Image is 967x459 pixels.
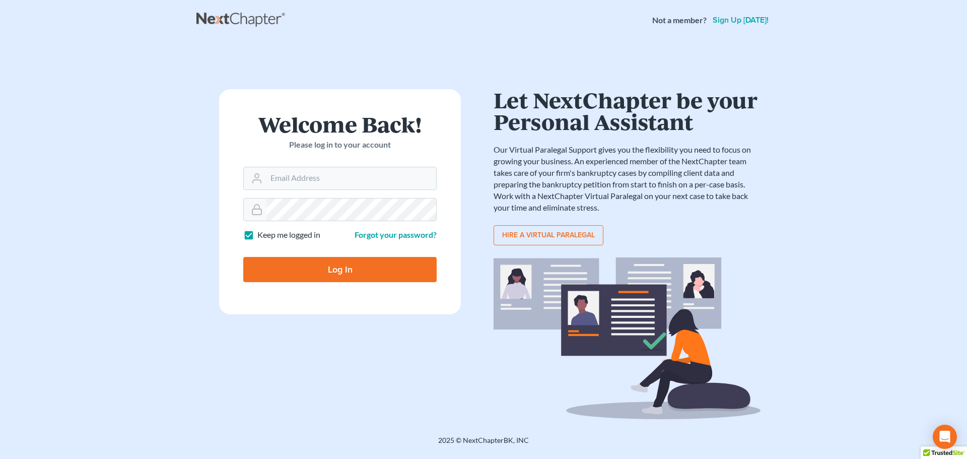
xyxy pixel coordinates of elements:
a: Forgot your password? [355,230,437,239]
div: 2025 © NextChapterBK, INC [196,435,771,453]
input: Email Address [266,167,436,189]
h1: Let NextChapter be your Personal Assistant [494,89,761,132]
input: Log In [243,257,437,282]
div: Open Intercom Messenger [933,425,957,449]
a: Hire a virtual paralegal [494,225,603,245]
p: Please log in to your account [243,139,437,151]
label: Keep me logged in [257,229,320,241]
a: Sign up [DATE]! [711,16,771,24]
img: virtual_paralegal_bg-b12c8cf30858a2b2c02ea913d52db5c468ecc422855d04272ea22d19010d70dc.svg [494,257,761,419]
h1: Welcome Back! [243,113,437,135]
strong: Not a member? [652,15,707,26]
p: Our Virtual Paralegal Support gives you the flexibility you need to focus on growing your busines... [494,144,761,213]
